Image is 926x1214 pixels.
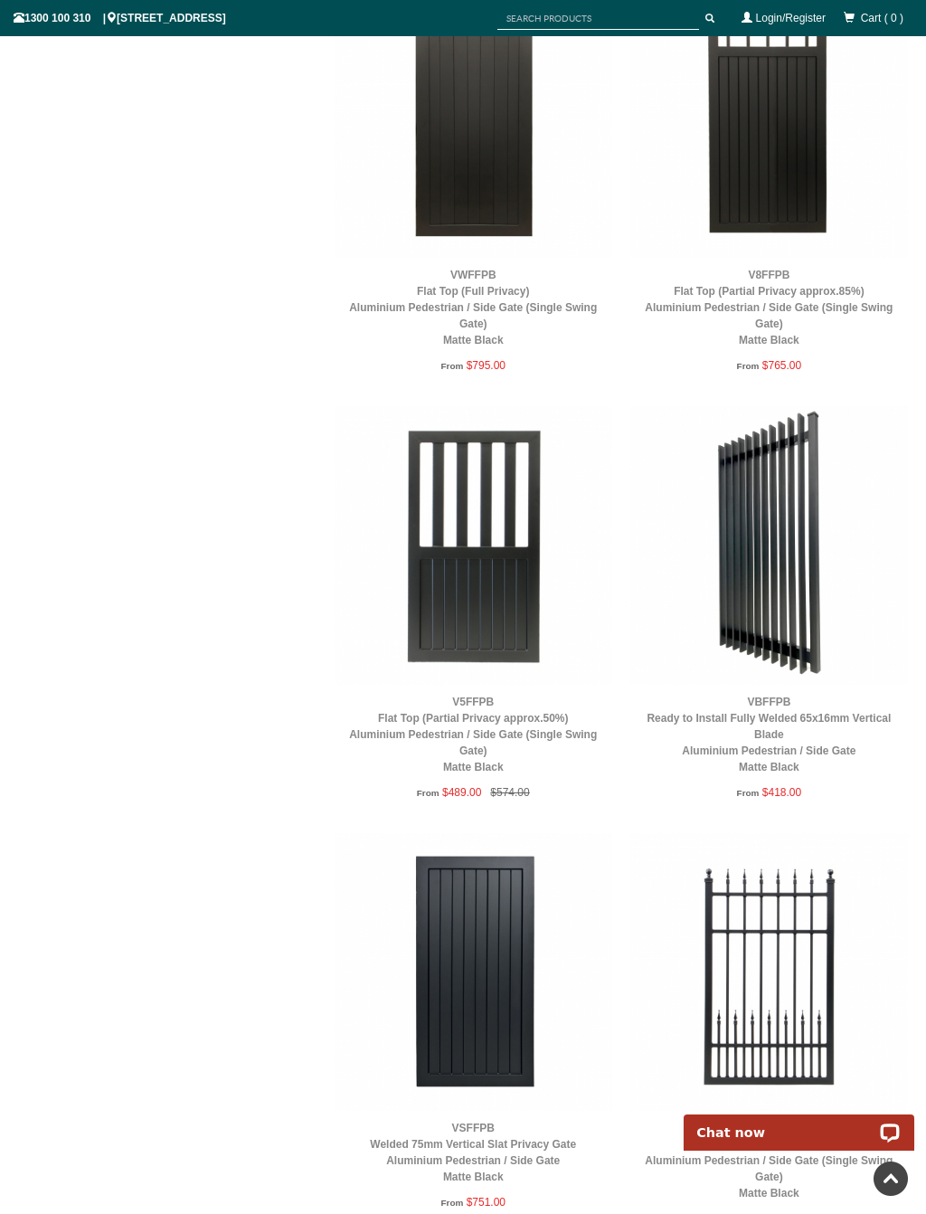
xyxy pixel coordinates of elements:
img: V5FFPB - Flat Top (Partial Privacy approx.50%) - Aluminium Pedestrian / Side Gate (Single Swing G... [335,406,612,684]
span: From [417,788,439,798]
span: $795.00 [467,359,506,372]
span: From [440,361,463,371]
span: $574.00 [481,786,529,799]
a: VBFFPBReady to Install Fully Welded 65x16mm Vertical BladeAluminium Pedestrian / Side GateMatte B... [647,696,891,773]
a: V8FFPBFlat Top (Partial Privacy approx.85%)Aluminium Pedestrian / Side Gate (Single Swing Gate)Ma... [645,269,893,346]
iframe: LiveChat chat widget [672,1094,926,1151]
span: From [737,788,760,798]
img: VBFFPB - Ready to Install Fully Welded 65x16mm Vertical Blade - Aluminium Pedestrian / Side Gate ... [630,406,908,684]
span: $765.00 [762,359,801,372]
span: Cart ( 0 ) [861,12,903,24]
img: V0FWPB - Flat Top (Double Spears) - Aluminium Pedestrian / Side Gate (Single Swing Gate) - Matte ... [630,833,908,1111]
span: From [440,1198,463,1208]
a: VWFFPBFlat Top (Full Privacy)Aluminium Pedestrian / Side Gate (Single Swing Gate)Matte Black [349,269,597,346]
a: V5FFPBFlat Top (Partial Privacy approx.50%)Aluminium Pedestrian / Side Gate (Single Swing Gate)Ma... [349,696,597,773]
span: $751.00 [467,1196,506,1209]
span: 1300 100 310 | [STREET_ADDRESS] [14,12,226,24]
span: $489.00 [442,786,481,799]
span: $418.00 [762,786,801,799]
span: From [737,361,760,371]
a: V0FWPBFlat Top (Double Spears)Aluminium Pedestrian / Side Gate (Single Swing Gate)Matte Black [645,1122,893,1200]
input: SEARCH PRODUCTS [497,7,699,30]
a: VSFFPBWelded 75mm Vertical Slat Privacy GateAluminium Pedestrian / Side GateMatte Black [370,1122,576,1183]
a: Login/Register [756,12,826,24]
img: VSFFPB - Welded 75mm Vertical Slat Privacy Gate - Aluminium Pedestrian / Side Gate - Matte Black ... [335,833,612,1111]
